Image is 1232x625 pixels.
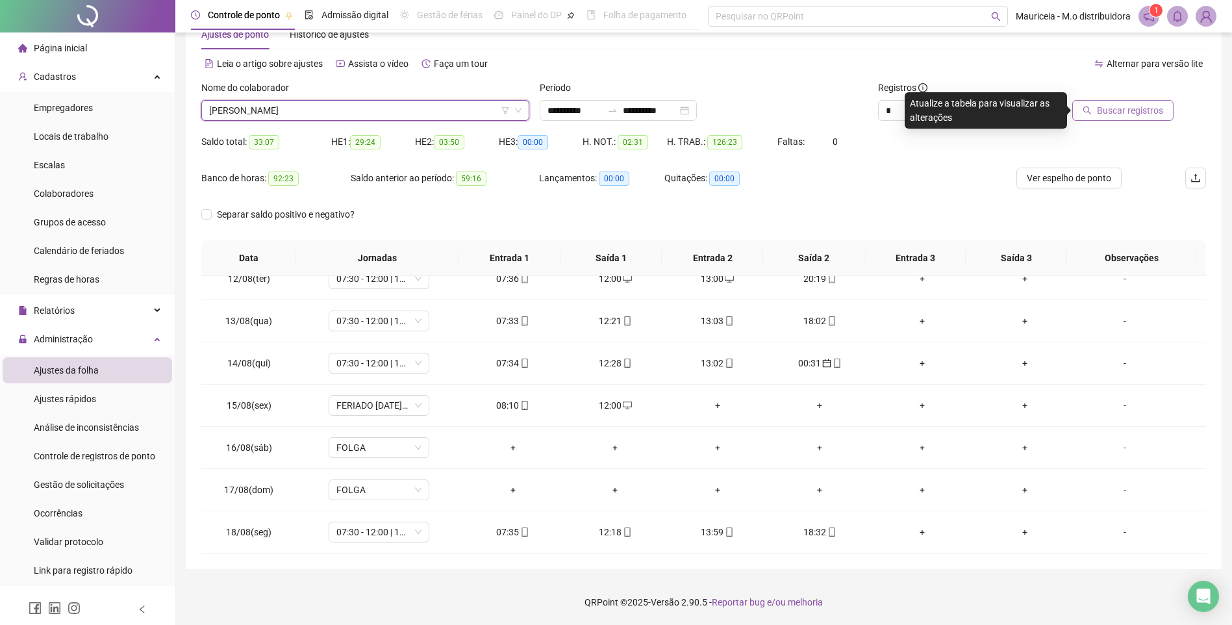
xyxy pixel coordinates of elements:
span: search [1083,106,1092,115]
label: Nome do colaborador [201,81,297,95]
span: swap-right [607,105,618,116]
div: + [984,398,1066,413]
span: mobile [826,528,836,537]
div: + [677,440,759,455]
span: down [514,107,522,114]
span: 17/08(dom) [224,485,273,495]
span: FOLGA [336,480,421,500]
div: + [984,356,1066,370]
div: + [881,398,963,413]
span: Página inicial [34,43,87,53]
div: 20:19 [779,272,861,286]
span: 29:24 [350,135,381,149]
div: + [984,525,1066,539]
span: desktop [622,401,632,410]
span: linkedin [48,602,61,615]
span: Painel do DP [511,10,562,20]
div: + [881,525,963,539]
span: Gestão de solicitações [34,479,124,490]
span: mobile [519,359,529,368]
span: 18/08(seg) [226,527,271,537]
div: - [1087,314,1163,328]
span: facebook [29,602,42,615]
span: Empregadores [34,103,93,113]
span: user-add [18,72,27,81]
button: Ver espelho de ponto [1016,168,1122,188]
div: H. TRAB.: [667,134,777,149]
span: 07:30 - 12:00 | 14:00 - 18:00 [336,522,421,542]
div: 07:35 [472,525,554,539]
div: 13:03 [677,314,759,328]
div: + [881,483,963,497]
span: 00:00 [709,172,740,186]
span: Registros [878,81,927,95]
span: MAURICEIA DA TRINDADE DUARTE [209,101,522,120]
span: pushpin [567,12,575,19]
div: - [1087,272,1163,286]
div: HE 2: [415,134,499,149]
span: Ocorrências [34,508,82,518]
div: Saldo total: [201,134,331,149]
span: Grupos de acesso [34,217,106,227]
div: - [1087,356,1163,370]
div: + [574,483,656,497]
span: Controle de ponto [208,10,280,20]
div: + [677,398,759,413]
span: Ver espelho de ponto [1027,171,1111,185]
span: file-done [305,10,314,19]
div: 13:02 [677,356,759,370]
span: mobile [826,316,836,325]
span: Alternar para versão lite [1107,58,1203,69]
span: home [18,44,27,53]
span: notification [1143,10,1155,22]
div: Lançamentos: [539,171,664,186]
span: 16/08(sáb) [226,442,272,453]
div: 12:21 [574,314,656,328]
div: Saldo anterior ao período: [351,171,539,186]
div: 07:36 [472,272,554,286]
div: H. NOT.: [583,134,667,149]
span: mobile [519,401,529,410]
img: 92298 [1196,6,1216,26]
div: + [472,483,554,497]
span: 00:00 [518,135,548,149]
div: - [1087,440,1163,455]
th: Saída 1 [560,240,662,276]
div: 07:34 [472,356,554,370]
div: 18:32 [779,525,861,539]
span: Ajustes rápidos [34,394,96,404]
span: Folha de pagamento [603,10,686,20]
span: FERIADO ADESÃO DO PARÁ À INDEPENDÊNCIA DO BRASIL [336,396,421,415]
span: Administração [34,334,93,344]
span: 92:23 [268,172,299,186]
span: Admissão digital [321,10,388,20]
span: 07:30 - 12:00 | 14:00 - 18:00 [336,311,421,331]
div: - [1087,398,1163,413]
span: pushpin [285,12,293,19]
div: 18:02 [779,314,861,328]
span: 0 [833,136,838,147]
span: mobile [519,528,529,537]
div: + [881,356,963,370]
span: instagram [68,602,81,615]
div: 12:00 [574,272,656,286]
span: Faltas: [777,136,807,147]
span: 07:30 - 12:00 | 14:00 - 18:00 [336,353,421,373]
span: Leia o artigo sobre ajustes [217,58,323,69]
div: HE 1: [331,134,415,149]
div: + [984,440,1066,455]
button: Buscar registros [1072,100,1174,121]
span: 03:50 [434,135,464,149]
span: 13/08(qua) [225,316,272,326]
div: + [984,483,1066,497]
span: 33:07 [249,135,279,149]
span: Separar saldo positivo e negativo? [212,207,360,222]
span: mobile [723,359,734,368]
span: 14/08(qui) [227,358,271,368]
span: sun [400,10,409,19]
span: upload [1190,173,1201,183]
label: Período [540,81,579,95]
span: Faça um tour [434,58,488,69]
div: 00:31 [779,356,861,370]
span: 00:00 [599,172,629,186]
